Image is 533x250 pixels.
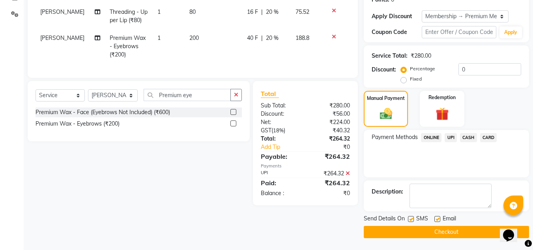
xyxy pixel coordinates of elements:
[410,75,422,83] label: Fixed
[261,34,263,42] span: |
[40,34,84,41] span: [PERSON_NAME]
[261,8,263,16] span: |
[305,152,356,161] div: ₹264.32
[273,127,284,133] span: 18%
[255,152,305,161] div: Payable:
[432,106,453,122] img: _gift.svg
[376,107,396,121] img: _cash.svg
[364,226,529,238] button: Checkout
[305,178,356,188] div: ₹264.32
[255,178,305,188] div: Paid:
[305,118,356,126] div: ₹224.00
[247,34,258,42] span: 40 F
[261,163,350,169] div: Payments
[428,94,456,101] label: Redemption
[422,26,496,38] input: Enter Offer / Coupon Code
[36,120,120,128] div: Premium Wax - Eyebrows (₹200)
[305,189,356,197] div: ₹0
[247,8,258,16] span: 16 F
[305,169,356,178] div: ₹264.32
[189,8,196,15] span: 80
[367,95,405,102] label: Manual Payment
[261,127,271,134] span: Gst
[189,34,199,41] span: 200
[372,66,396,74] div: Discount:
[421,133,441,142] span: ONLINE
[443,214,456,224] span: Email
[314,143,356,151] div: ₹0
[364,214,405,224] span: Send Details On
[36,108,170,117] div: Premium Wax - Face (Eyebrows Not Included) (₹600)
[255,169,305,178] div: UPI
[305,110,356,118] div: ₹56.00
[410,65,435,72] label: Percentage
[460,133,477,142] span: CASH
[157,8,161,15] span: 1
[255,126,305,135] div: ( )
[372,188,403,196] div: Description:
[499,26,522,38] button: Apply
[255,143,314,151] a: Add Tip
[157,34,161,41] span: 1
[416,214,428,224] span: SMS
[40,8,84,15] span: [PERSON_NAME]
[295,34,309,41] span: 188.8
[261,90,279,98] span: Total
[500,218,525,242] iframe: chat widget
[445,133,457,142] span: UPI
[255,135,305,143] div: Total:
[372,12,421,21] div: Apply Discount
[266,8,279,16] span: 20 %
[411,52,431,60] div: ₹280.00
[295,8,309,15] span: 75.52
[266,34,279,42] span: 20 %
[255,102,305,110] div: Sub Total:
[372,28,421,36] div: Coupon Code
[305,126,356,135] div: ₹40.32
[144,89,231,101] input: Search or Scan
[110,8,148,24] span: Threading - Upper Lip (₹80)
[480,133,497,142] span: CARD
[305,135,356,143] div: ₹264.32
[305,102,356,110] div: ₹280.00
[255,189,305,197] div: Balance :
[372,52,408,60] div: Service Total:
[372,133,418,141] span: Payment Methods
[255,110,305,118] div: Discount:
[255,118,305,126] div: Net:
[110,34,146,58] span: Premium Wax - Eyebrows (₹200)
